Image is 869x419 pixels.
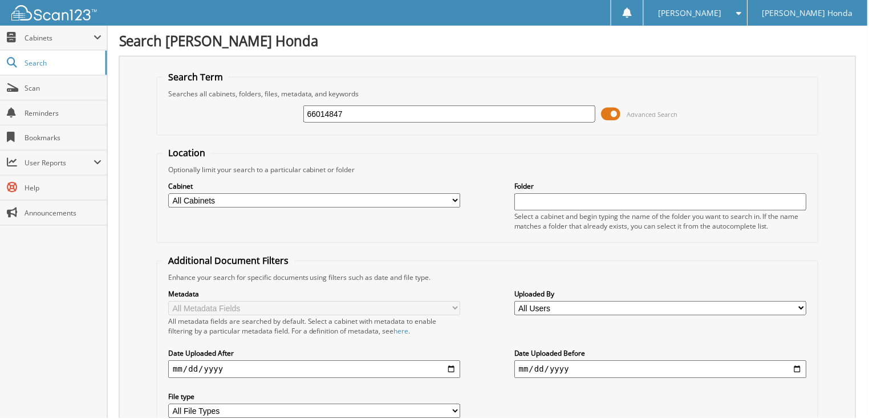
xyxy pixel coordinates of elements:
[169,317,462,336] div: All metadata fields are searched by default. Select a cabinet with metadata to enable filtering b...
[119,31,858,50] h1: Search [PERSON_NAME] Honda
[169,393,462,402] label: File type
[25,33,94,43] span: Cabinets
[515,290,809,299] label: Uploaded By
[764,10,855,17] span: [PERSON_NAME] Honda
[163,89,814,99] div: Searches all cabinets, folders, files, metadata, and keywords
[11,5,97,21] img: scan123-logo-white.svg
[515,212,809,231] div: Select a cabinet and begin typing the name of the folder you want to search in. If the name match...
[163,165,814,175] div: Optionally limit your search to a particular cabinet or folder
[515,361,809,379] input: end
[628,110,679,119] span: Advanced Search
[395,327,409,336] a: here
[515,182,809,192] label: Folder
[25,184,101,193] span: Help
[163,255,295,267] legend: Additional Document Filters
[659,10,723,17] span: [PERSON_NAME]
[25,158,94,168] span: User Reports
[163,147,212,160] legend: Location
[163,71,229,83] legend: Search Term
[169,182,462,192] label: Cabinet
[25,83,101,93] span: Scan
[25,133,101,143] span: Bookmarks
[169,349,462,359] label: Date Uploaded After
[169,361,462,379] input: start
[25,58,100,68] span: Search
[163,273,814,283] div: Enhance your search for specific documents using filters such as date and file type.
[25,209,101,218] span: Announcements
[515,349,809,359] label: Date Uploaded Before
[25,108,101,118] span: Reminders
[169,290,462,299] label: Metadata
